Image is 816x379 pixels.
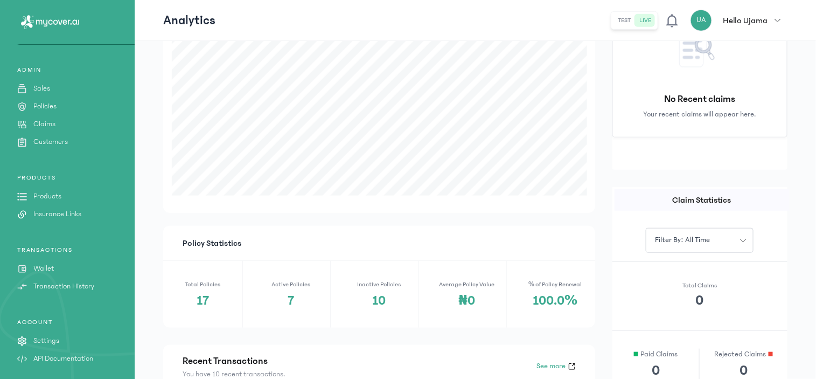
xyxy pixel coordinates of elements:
[33,209,81,220] p: Insurance Links
[428,280,507,289] p: Average Policy Value
[163,280,242,289] p: Total Policies
[33,83,50,94] p: Sales
[696,290,704,311] p: 0
[252,293,331,308] p: 7
[691,10,787,31] button: UAHello Ujama
[339,293,419,308] p: 10
[615,194,790,206] p: Claim Statistics
[428,293,507,308] p: ₦0
[33,101,57,112] p: Policies
[163,293,242,308] p: 17
[33,136,68,148] p: Customers
[646,228,754,253] button: Filter by: all time
[612,349,700,360] p: Paid Claims
[644,109,756,120] p: Your recent claims will appear here.
[33,191,61,202] p: Products
[613,14,635,27] button: test
[339,280,419,289] p: Inactive Policies
[163,12,215,29] p: Analytics
[33,119,55,130] p: Claims
[664,92,735,107] p: No Recent claims
[33,263,54,274] p: Wallet
[691,10,712,31] div: UA
[515,293,595,308] p: 100.0%
[723,14,768,27] p: Hello Ujama
[33,353,93,364] p: API Documentation
[635,14,655,27] button: live
[252,280,331,289] p: Active Policies
[648,235,716,246] span: Filter by: all time
[183,354,285,369] p: Recent Transactions
[515,280,595,289] p: % of Policy Renewal
[183,226,576,260] p: Policy Statistics
[682,281,717,290] p: Total Claims
[33,335,59,347] p: Settings
[700,349,787,360] p: Rejected Claims
[33,281,94,292] p: Transaction History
